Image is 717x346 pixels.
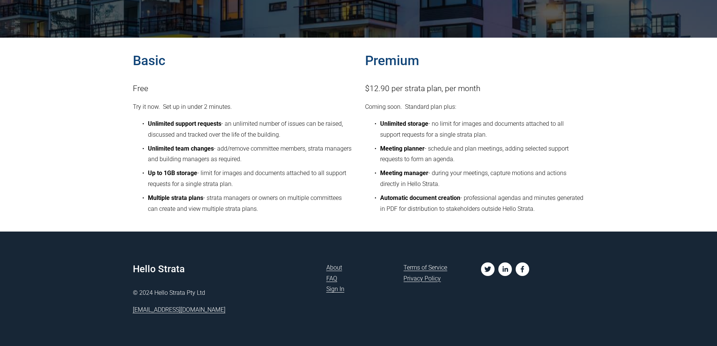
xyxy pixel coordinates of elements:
[133,52,352,70] h3: Basic
[380,143,585,165] p: - schedule and plan meetings, adding selected support requests to form an agenda.
[326,262,342,273] a: About
[380,145,425,152] strong: Meeting planner
[380,168,585,190] p: - during your meetings, capture motions and actions directly in Hello Strata.
[326,273,337,284] a: FAQ
[148,145,214,152] strong: Unlimited team changes
[498,262,512,276] a: linkedin-unauth
[380,119,585,140] p: - no limit for images and documents attached to all support requests for a single strata plan.
[148,143,352,165] p: - add/remove committee members, strata managers and building managers as required.
[380,120,428,127] strong: Unlimited storage
[148,119,352,140] p: - an unlimited number of issues can be raised, discussed and tracked over the life of the building.
[380,194,460,201] strong: Automatic document creation
[365,52,585,70] h3: Premium
[403,262,447,273] a: Terms of Service
[133,82,352,96] p: Free
[326,284,344,295] a: Sign In
[133,102,352,113] p: Try it now. Set up in under 2 minutes.
[133,262,314,276] h4: Hello Strata
[148,120,221,127] strong: Unlimited support requests
[133,288,314,299] p: © 2024 Hello Strata Pty Ltd
[380,169,428,177] strong: Meeting manager
[148,193,352,215] p: - strata managers or owners on multiple committees can create and view multiple strata plans.
[403,273,441,284] a: Privacy Policy
[148,168,352,190] p: - limit for images and documents attached to all support requests for a single strata plan.
[365,82,585,96] p: $12.90 per strata plan, per month
[148,169,197,177] strong: Up to 1GB storage
[481,262,495,276] a: twitter-unauth
[365,102,585,113] p: Coming soon. Standard plan plus:
[516,262,529,276] a: facebook-unauth
[380,193,585,215] p: - professional agendas and minutes generated in PDF for distribution to stakeholders outside Hell...
[148,194,203,201] strong: Multiple strata plans
[133,305,225,316] a: [EMAIL_ADDRESS][DOMAIN_NAME]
